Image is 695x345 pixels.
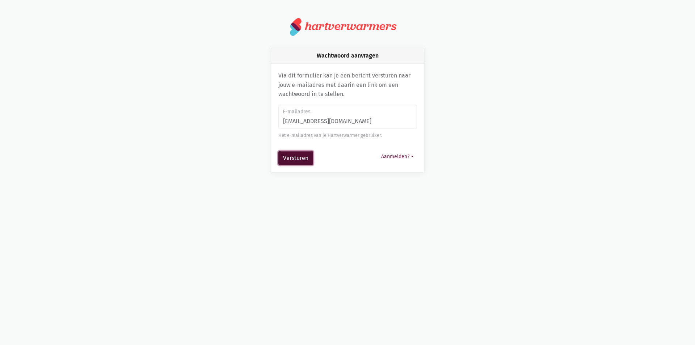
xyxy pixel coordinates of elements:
div: Wachtwoord aanvragen [271,48,424,64]
a: hartverwarmers [290,17,405,36]
img: logo.svg [290,17,302,36]
label: E-mailadres [283,108,412,116]
button: Versturen [278,151,313,165]
div: hartverwarmers [305,20,396,33]
form: Wachtwoord aanvragen [278,105,417,165]
div: Het e-mailadres van je Hartverwarmer gebruiker. [278,132,417,139]
p: Via dit formulier kan je een bericht versturen naar jouw e-mailadres met daarin een link om een w... [278,71,417,99]
button: Aanmelden? [378,151,417,162]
